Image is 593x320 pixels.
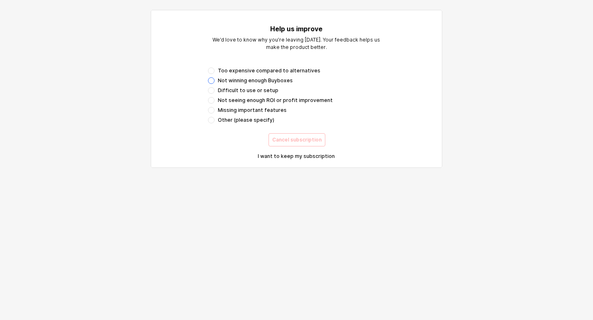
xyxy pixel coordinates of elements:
p: We’d love to know why you’re leaving [DATE]. Your feedback helps us make the product better. [208,36,385,51]
h5: Help us improve [208,25,385,33]
span: Not seeing enough ROI or profit improvement [218,97,333,104]
span: Difficult to use or setup [218,87,278,94]
span: Not winning enough Buyboxes [218,77,293,84]
button: Cancel subscription [268,133,325,146]
span: Missing important features [218,107,287,114]
span: Other (please specify) [218,117,274,123]
button: I want to keep my subscription [208,150,385,163]
p: Cancel subscription [272,137,322,143]
span: Too expensive compared to alternatives [218,67,320,74]
p: I want to keep my subscription [258,153,335,160]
